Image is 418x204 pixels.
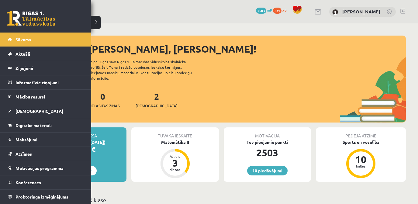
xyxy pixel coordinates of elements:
a: Maksājumi [8,133,84,147]
a: Informatīvie ziņojumi [8,75,84,89]
a: Rīgas 1. Tālmācības vidusskola [7,11,55,26]
div: [PERSON_NAME], [PERSON_NAME]! [88,42,406,56]
span: Sākums [16,37,31,42]
legend: Informatīvie ziņojumi [16,75,84,89]
span: Digitālie materiāli [16,123,52,128]
a: Sākums [8,33,84,47]
a: Ziņojumi [8,61,84,75]
legend: Ziņojumi [16,61,84,75]
span: 2503 [256,8,266,14]
a: Proktoringa izmēģinājums [8,190,84,204]
span: mP [267,8,272,12]
a: 2[DEMOGRAPHIC_DATA] [136,91,178,109]
a: 10 piedāvājumi [247,166,288,175]
div: Sports un veselība [316,139,406,145]
legend: Maksājumi [16,133,84,147]
a: 0Neizlasītās ziņas [86,91,120,109]
div: Laipni lūgts savā Rīgas 1. Tālmācības vidusskolas skolnieka profilā. Šeit Tu vari redzēt tuvojošo... [89,59,202,81]
img: Linda Zemīte [332,9,338,15]
div: Motivācija [224,127,311,139]
div: 3 [166,158,184,168]
span: Mācību resursi [16,94,45,99]
a: Motivācijas programma [8,161,84,175]
span: xp [282,8,286,12]
a: Aktuāli [8,47,84,61]
div: Tuvākā ieskaite [131,127,219,139]
p: Mācību plāns 12.c2 JK klase [39,196,403,204]
span: Atzīmes [16,151,32,157]
span: € [92,145,95,154]
span: Neizlasītās ziņas [86,103,120,109]
div: 10 [352,154,370,164]
a: Konferences [8,175,84,189]
span: 531 [273,8,282,14]
a: Digitālie materiāli [8,118,84,132]
a: Atzīmes [8,147,84,161]
a: [PERSON_NAME] [342,9,380,15]
a: Sports un veselība 10 balles [316,139,406,179]
div: Matemātika II [131,139,219,145]
a: Mācību resursi [8,90,84,104]
span: [DEMOGRAPHIC_DATA] [16,108,63,114]
span: Motivācijas programma [16,165,64,171]
div: Tev pieejamie punkti [224,139,311,145]
a: [DEMOGRAPHIC_DATA] [8,104,84,118]
a: 531 xp [273,8,289,12]
span: Aktuāli [16,51,30,57]
span: Konferences [16,180,41,185]
a: 2503 mP [256,8,272,12]
div: dienas [166,168,184,171]
span: Proktoringa izmēģinājums [16,194,68,199]
div: 2503 [224,145,311,160]
span: [DEMOGRAPHIC_DATA] [136,103,178,109]
div: Atlicis [166,154,184,158]
a: Matemātika II Atlicis 3 dienas [131,139,219,179]
div: balles [352,164,370,168]
div: Pēdējā atzīme [316,127,406,139]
